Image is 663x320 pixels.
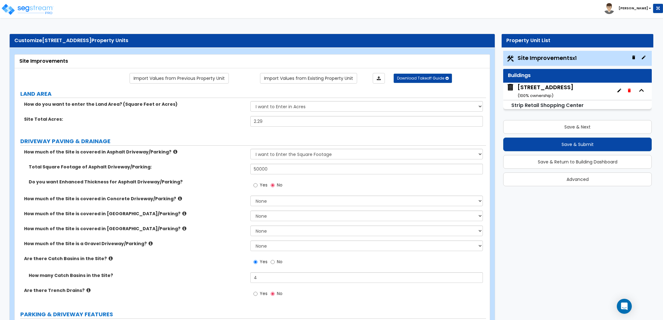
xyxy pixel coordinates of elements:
[260,290,268,297] span: Yes
[617,299,632,314] div: Open Intercom Messenger
[182,226,186,231] i: click for more info!
[277,182,282,188] span: No
[20,137,486,145] label: DRIVEWAY PAVING & DRAINAGE
[503,172,652,186] button: Advanced
[109,256,113,261] i: click for more info!
[24,101,246,107] label: How do you want to enter the Land Area? (Square Feet or Acres)
[518,54,577,62] span: Site Improvements
[182,211,186,216] i: click for more info!
[149,241,153,246] i: click for more info!
[42,37,91,44] span: [STREET_ADDRESS]
[503,138,652,151] button: Save & Submit
[253,182,258,189] input: Yes
[604,3,615,14] img: avatar.png
[271,259,275,265] input: No
[24,225,246,232] label: How much of the Site is covered in [GEOGRAPHIC_DATA]/Parking?
[508,72,647,79] div: Buildings
[29,272,246,279] label: How many Catch Basins in the Site?
[506,83,514,91] img: building.svg
[19,58,485,65] div: Site Improvements
[20,310,486,318] label: PARKING & DRIVEWAY FEATURES
[518,83,573,99] div: [STREET_ADDRESS]
[260,182,268,188] span: Yes
[271,182,275,189] input: No
[373,73,385,84] a: Import the dynamic attributes value through Excel sheet
[260,73,357,84] a: Import the dynamic attribute values from existing properties.
[24,240,246,247] label: How much of the Site is a Gravel Driveway/Parking?
[397,75,444,81] span: Download Takeoff Guide
[518,93,553,99] small: ( 100 % ownership)
[503,120,652,134] button: Save & Next
[506,37,649,44] div: Property Unit List
[29,164,246,170] label: Total Square Footage of Asphalt Driveway/Parking:
[29,179,246,185] label: Do you want Enhanced Thickness for Asphalt Driveway/Parking?
[506,83,573,99] span: 2720 Madison St
[24,149,246,155] label: How much of the Site is covered in Asphalt Driveway/Parking?
[253,290,258,297] input: Yes
[503,155,652,169] button: Save & Return to Building Dashboard
[511,102,584,109] small: Strip Retail Shopping Center
[14,37,490,44] div: Customize Property Units
[24,255,246,262] label: Are there Catch Basins in the Site?
[130,73,229,84] a: Import the dynamic attribute values from previous properties.
[277,290,282,297] span: No
[619,6,648,11] b: [PERSON_NAME]
[24,116,246,122] label: Site Total Acres:
[173,149,177,154] i: click for more info!
[260,259,268,265] span: Yes
[394,74,452,83] button: Download Takeoff Guide
[178,196,182,201] i: click for more info!
[24,196,246,202] label: How much of the Site is covered in Concrete Driveway/Parking?
[271,290,275,297] input: No
[1,3,54,16] img: logo_pro_r.png
[86,288,91,293] i: click for more info!
[24,211,246,217] label: How much of the Site is covered in [GEOGRAPHIC_DATA]/Parking?
[506,55,514,63] img: Construction.png
[253,259,258,265] input: Yes
[277,259,282,265] span: No
[572,55,577,61] small: x1
[24,287,246,293] label: Are there Trench Drains?
[20,90,486,98] label: LAND AREA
